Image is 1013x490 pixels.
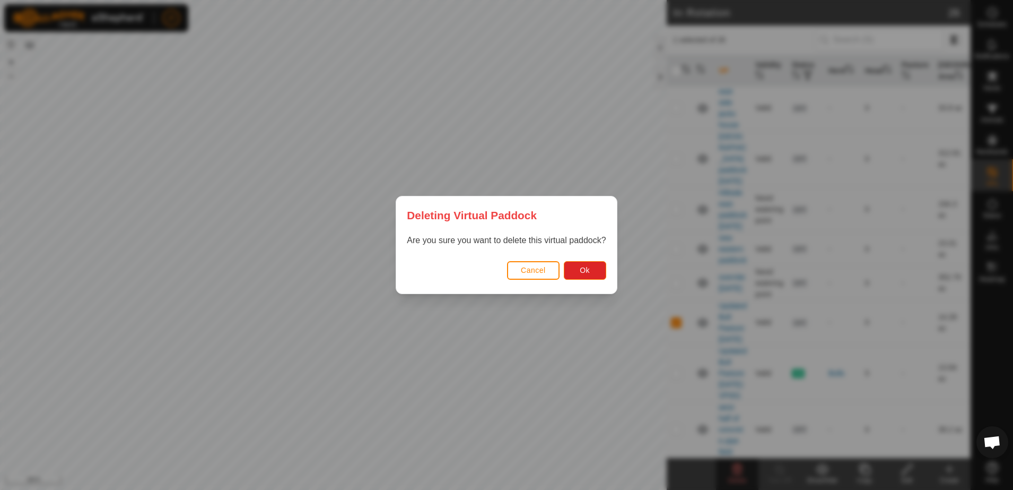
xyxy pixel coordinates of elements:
[521,266,546,274] span: Cancel
[976,426,1008,458] div: Open chat
[407,207,537,223] span: Deleting Virtual Paddock
[564,261,606,280] button: Ok
[580,266,590,274] span: Ok
[407,234,606,247] p: Are you sure you want to delete this virtual paddock?
[507,261,560,280] button: Cancel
